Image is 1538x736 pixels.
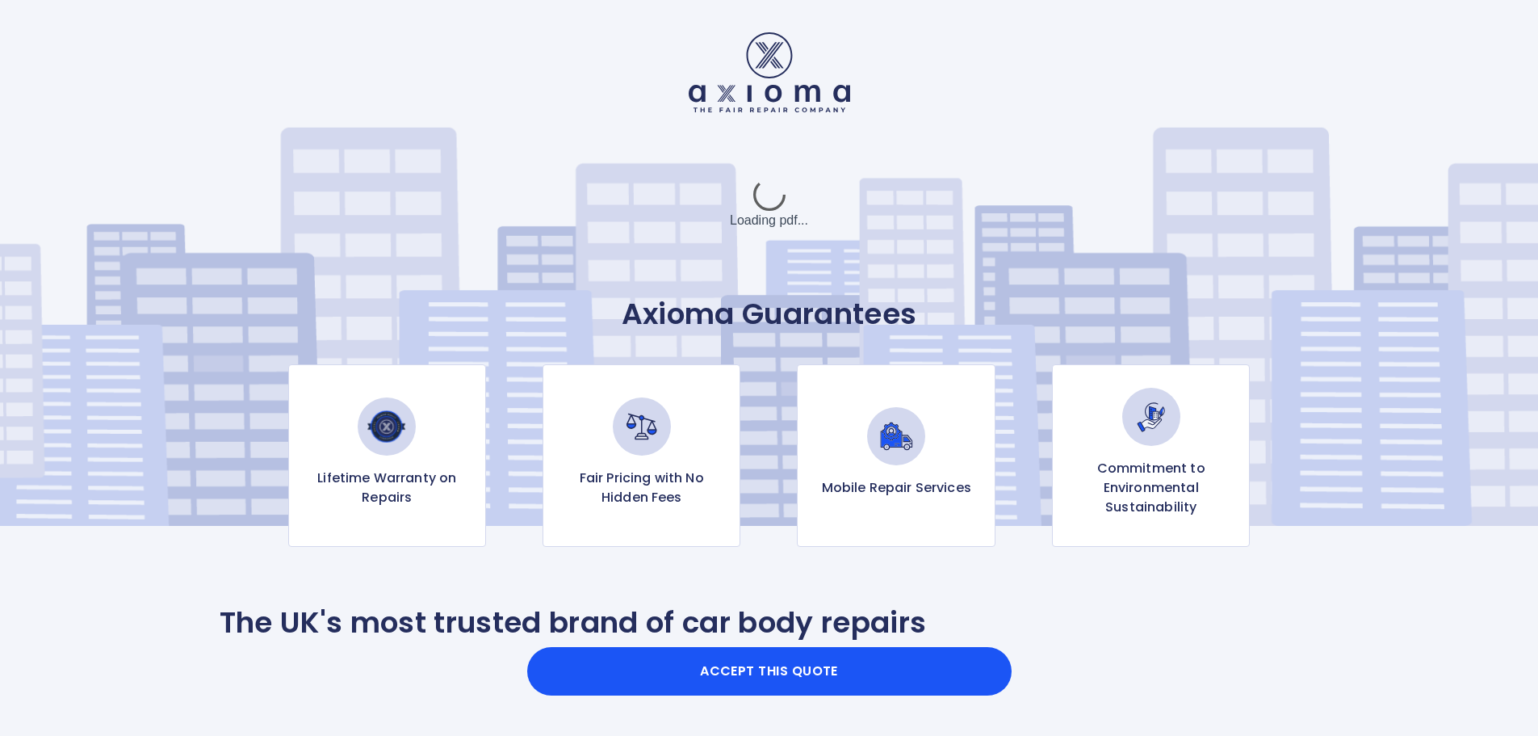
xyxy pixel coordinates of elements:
[689,32,850,112] img: Logo
[867,407,925,465] img: Mobile Repair Services
[1122,388,1180,446] img: Commitment to Environmental Sustainability
[220,297,1319,332] p: Axioma Guarantees
[302,469,472,507] p: Lifetime Warranty on Repairs
[220,605,927,641] p: The UK's most trusted brand of car body repairs
[613,397,671,456] img: Fair Pricing with No Hidden Fees
[556,469,727,507] p: Fair Pricing with No Hidden Fees
[648,164,891,245] div: Loading pdf...
[822,478,971,498] p: Mobile Repair Services
[1066,459,1236,517] p: Commitment to Environmental Sustainability
[527,647,1012,696] button: Accept this Quote
[358,397,416,456] img: Lifetime Warranty on Repairs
